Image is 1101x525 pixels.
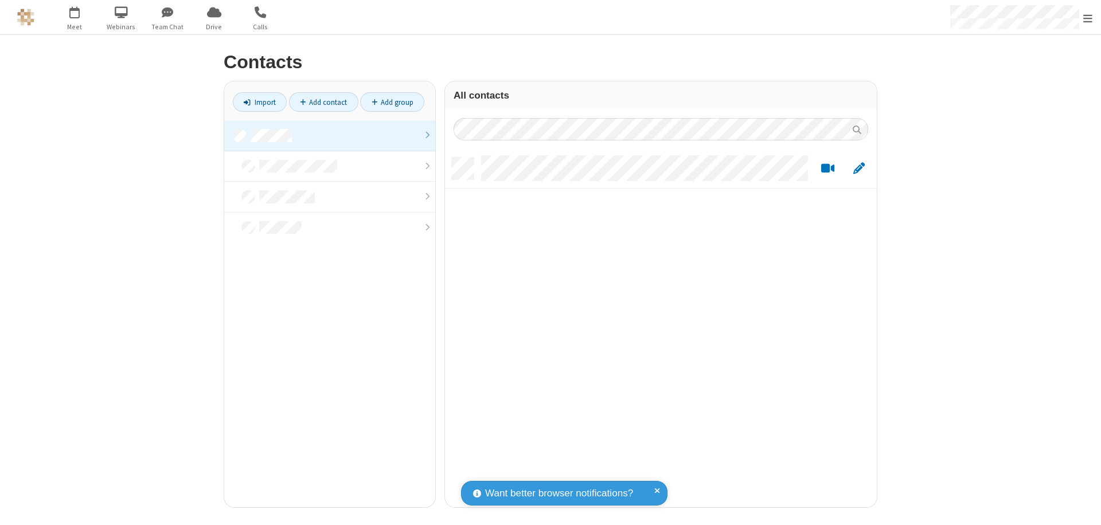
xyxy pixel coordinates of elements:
span: Webinars [100,22,143,32]
img: QA Selenium DO NOT DELETE OR CHANGE [17,9,34,26]
span: Want better browser notifications? [485,486,633,501]
a: Import [233,92,287,112]
span: Drive [193,22,236,32]
div: grid [445,149,877,507]
button: Edit [848,162,870,176]
span: Team Chat [146,22,189,32]
button: Start a video meeting [817,162,839,176]
a: Add group [360,92,424,112]
a: Add contact [289,92,358,112]
h3: All contacts [454,90,868,101]
span: Calls [239,22,282,32]
span: Meet [53,22,96,32]
h2: Contacts [224,52,877,72]
iframe: Chat [1072,495,1092,517]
